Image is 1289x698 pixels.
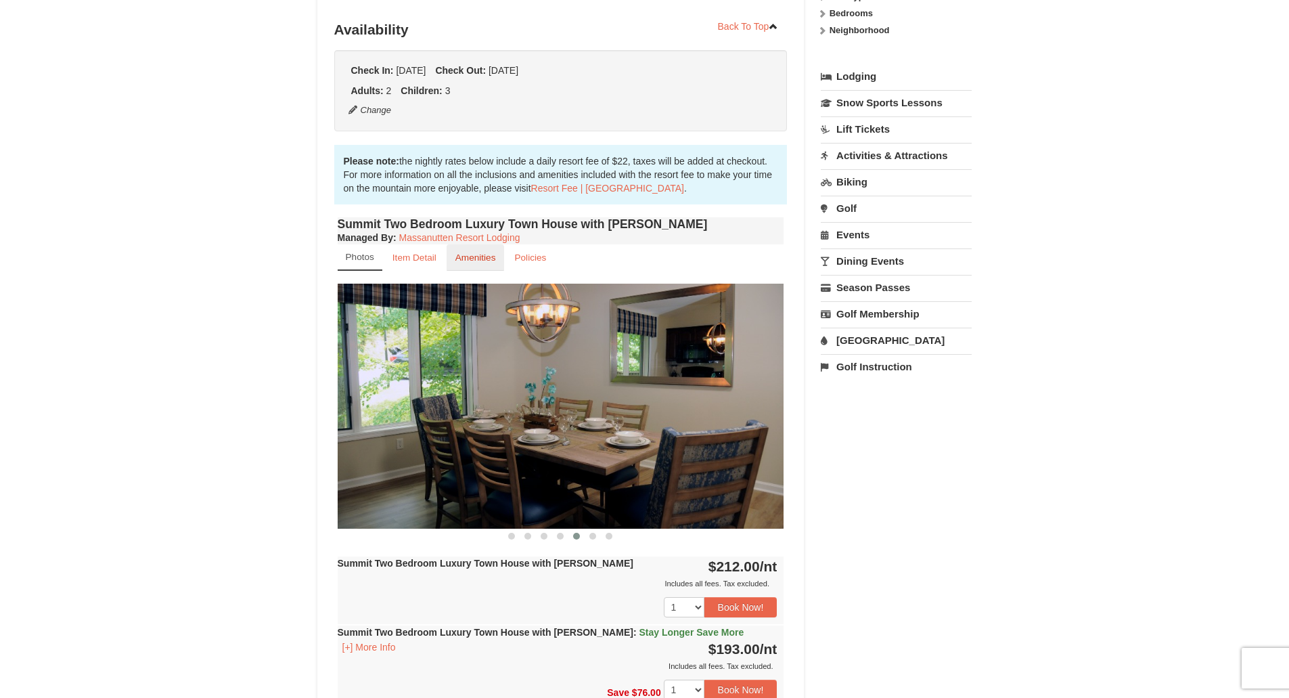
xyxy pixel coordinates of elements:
span: [DATE] [489,65,518,76]
a: Golf Membership [821,301,972,326]
small: Photos [346,252,374,262]
a: Back To Top [709,16,788,37]
a: Biking [821,169,972,194]
div: the nightly rates below include a daily resort fee of $22, taxes will be added at checkout. For m... [334,145,788,204]
strong: Check Out: [435,65,486,76]
span: Save [607,687,629,698]
strong: Adults: [351,85,384,96]
img: 18876286-206-01cdcc69.png [338,284,784,528]
a: Lodging [821,64,972,89]
a: Amenities [447,244,505,271]
a: Season Passes [821,275,972,300]
h4: Summit Two Bedroom Luxury Town House with [PERSON_NAME] [338,217,784,231]
div: Includes all fees. Tax excluded. [338,577,777,590]
a: Policies [505,244,555,271]
span: 3 [445,85,451,96]
span: [DATE] [396,65,426,76]
small: Policies [514,253,546,263]
a: Activities & Attractions [821,143,972,168]
span: : [633,627,637,638]
a: Resort Fee | [GEOGRAPHIC_DATA] [531,183,684,194]
strong: Summit Two Bedroom Luxury Town House with [PERSON_NAME] [338,558,633,569]
a: Events [821,222,972,247]
span: $76.00 [632,687,661,698]
strong: Summit Two Bedroom Luxury Town House with [PERSON_NAME] [338,627,744,638]
a: Golf [821,196,972,221]
button: [+] More Info [338,640,401,655]
strong: Neighborhood [830,25,890,35]
strong: Please note: [344,156,399,167]
span: /nt [760,641,777,657]
a: Lift Tickets [821,116,972,141]
strong: : [338,232,397,243]
span: 2 [386,85,392,96]
span: /nt [760,559,777,574]
small: Amenities [455,253,496,263]
a: Dining Events [821,248,972,274]
button: Change [348,103,392,118]
a: Item Detail [384,244,445,271]
a: Massanutten Resort Lodging [399,232,520,243]
span: Stay Longer Save More [639,627,744,638]
strong: $212.00 [708,559,777,574]
strong: Bedrooms [830,8,873,18]
small: Item Detail [392,253,436,263]
a: Golf Instruction [821,354,972,379]
span: Managed By [338,232,393,243]
a: Snow Sports Lessons [821,90,972,115]
button: Book Now! [704,597,777,617]
a: Photos [338,244,382,271]
span: $193.00 [708,641,760,657]
h3: Availability [334,16,788,43]
div: Includes all fees. Tax excluded. [338,659,777,673]
a: [GEOGRAPHIC_DATA] [821,328,972,353]
strong: Check In: [351,65,394,76]
strong: Children: [401,85,442,96]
